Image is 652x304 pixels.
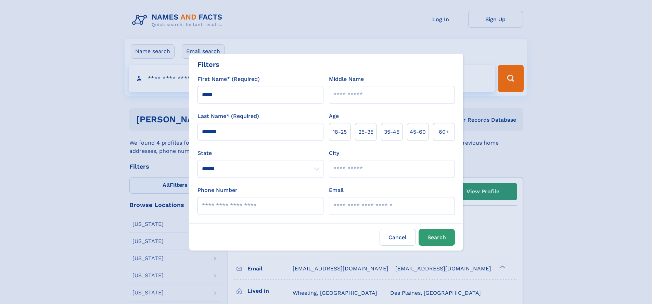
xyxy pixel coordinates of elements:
label: Phone Number [197,186,238,194]
label: State [197,149,323,157]
span: 18‑25 [333,128,347,136]
label: Cancel [380,229,416,246]
span: 25‑35 [358,128,373,136]
label: Last Name* (Required) [197,112,259,120]
label: Age [329,112,339,120]
label: Email [329,186,344,194]
label: City [329,149,339,157]
label: Middle Name [329,75,364,83]
button: Search [419,229,455,246]
div: Filters [197,59,219,70]
span: 60+ [439,128,449,136]
span: 35‑45 [384,128,399,136]
span: 45‑60 [410,128,426,136]
label: First Name* (Required) [197,75,260,83]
